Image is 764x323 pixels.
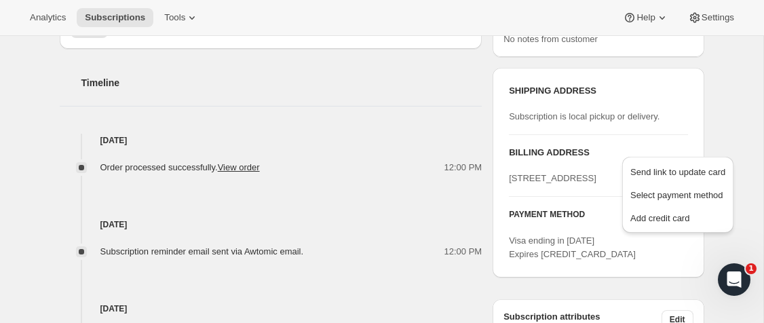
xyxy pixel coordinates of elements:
span: Subscription is local pickup or delivery. [509,111,660,121]
span: Analytics [30,12,66,23]
button: Settings [680,8,742,27]
span: [STREET_ADDRESS] [509,173,596,183]
h2: Timeline [81,76,482,90]
span: Help [636,12,655,23]
iframe: Intercom live chat [718,263,750,296]
span: Subscriptions [85,12,145,23]
button: Help [615,8,676,27]
span: Subscription reminder email sent via Awtomic email. [100,246,304,256]
h4: [DATE] [60,134,482,147]
button: Send link to update card [626,161,729,183]
h4: [DATE] [60,302,482,316]
h3: BILLING ADDRESS [509,146,687,159]
span: Send link to update card [630,167,725,177]
h3: PAYMENT METHOD [509,209,585,227]
h4: [DATE] [60,218,482,231]
button: Tools [156,8,207,27]
span: Add credit card [630,213,689,223]
span: 12:00 PM [444,161,482,174]
span: No notes from customer [503,34,598,44]
button: Subscriptions [77,8,153,27]
span: Order processed successfully. [100,162,260,172]
span: Select payment method [630,190,723,200]
h3: SHIPPING ADDRESS [509,84,687,98]
a: View order [218,162,260,172]
button: Analytics [22,8,74,27]
span: Settings [702,12,734,23]
button: Add credit card [626,207,729,229]
span: 12:00 PM [444,245,482,259]
button: Select payment method [626,184,729,206]
span: Visa ending in [DATE] Expires [CREDIT_CARD_DATA] [509,235,636,259]
span: 1 [746,263,757,274]
span: Tools [164,12,185,23]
